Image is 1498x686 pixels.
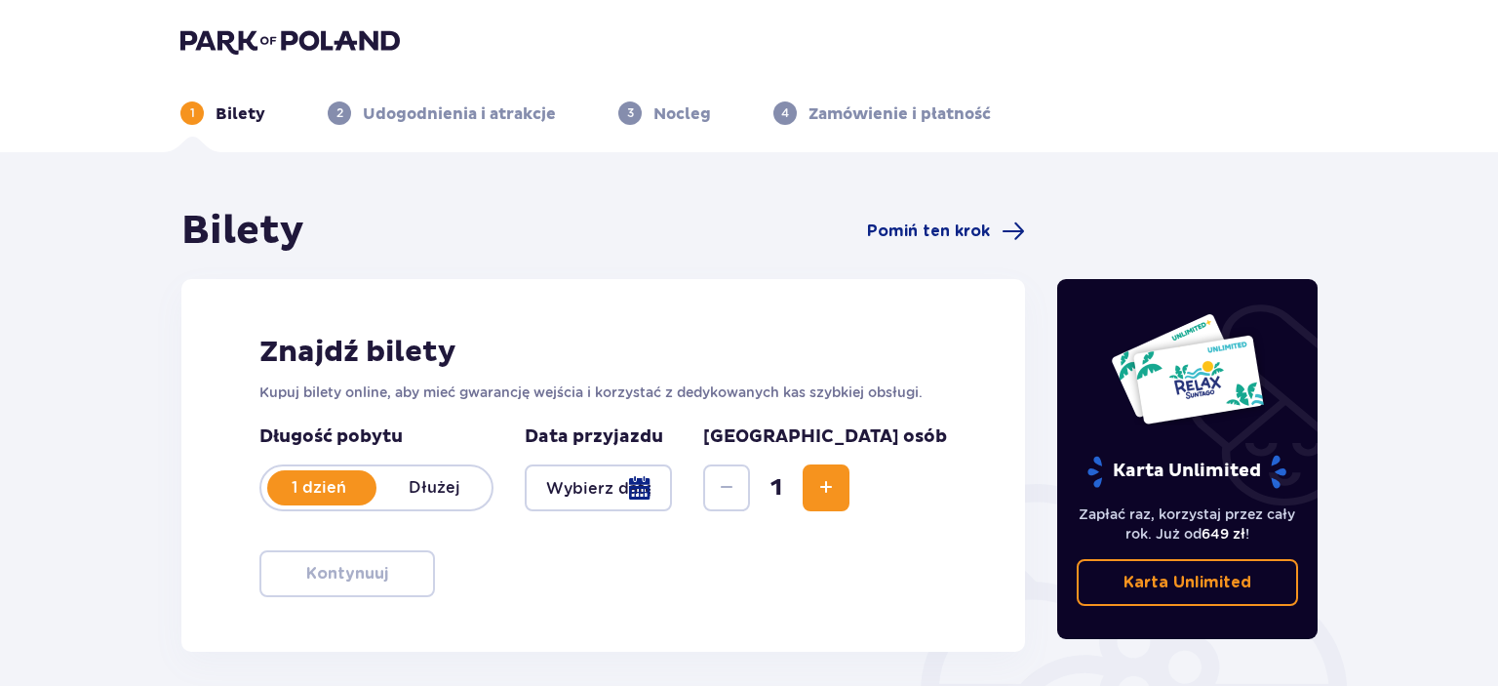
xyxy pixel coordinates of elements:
[627,104,634,122] p: 3
[867,220,1025,243] a: Pomiń ten krok
[781,104,789,122] p: 4
[1077,504,1299,544] p: Zapłać raz, korzystaj przez cały rok. Już od !
[1085,455,1288,489] p: Karta Unlimited
[259,425,493,449] p: Długość pobytu
[181,207,304,256] h1: Bilety
[261,477,376,499] p: 1 dzień
[259,550,435,597] button: Kontynuuj
[525,425,663,449] p: Data przyjazdu
[376,477,492,499] p: Dłużej
[259,334,947,371] h2: Znajdź bilety
[867,221,990,242] span: Pomiń ten krok
[306,563,388,585] p: Kontynuuj
[180,27,400,55] img: Park of Poland logo
[336,104,343,122] p: 2
[216,103,265,125] p: Bilety
[1123,572,1251,593] p: Karta Unlimited
[1077,559,1299,606] a: Karta Unlimited
[363,103,556,125] p: Udogodnienia i atrakcje
[653,103,711,125] p: Nocleg
[803,464,849,511] button: Increase
[703,464,750,511] button: Decrease
[754,473,799,503] span: 1
[190,104,195,122] p: 1
[703,425,947,449] p: [GEOGRAPHIC_DATA] osób
[1202,526,1245,542] span: 649 zł
[808,103,991,125] p: Zamówienie i płatność
[259,383,947,402] p: Kupuj bilety online, aby mieć gwarancję wejścia i korzystać z dedykowanych kas szybkiej obsługi.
